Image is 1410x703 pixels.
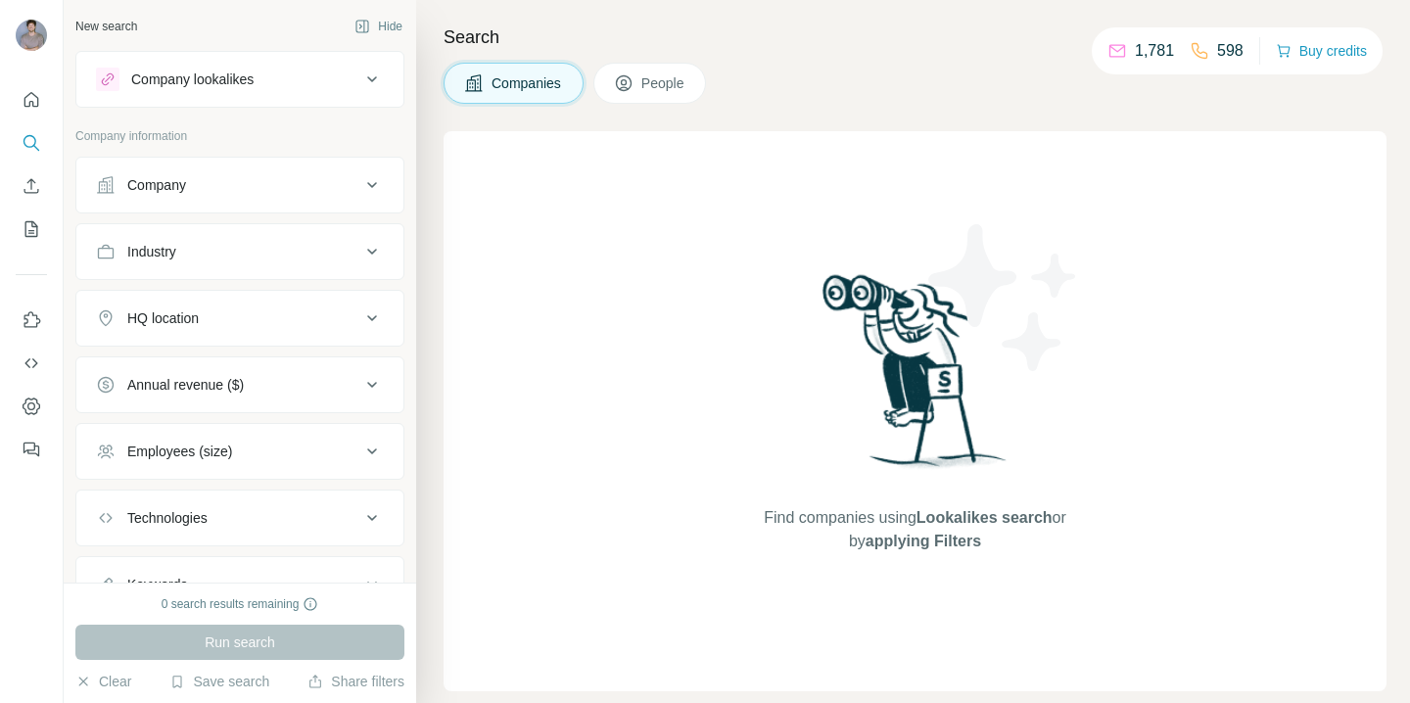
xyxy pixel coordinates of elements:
[641,73,686,93] span: People
[1276,37,1367,65] button: Buy credits
[916,509,1053,526] span: Lookalikes search
[169,672,269,691] button: Save search
[307,672,404,691] button: Share filters
[162,595,319,613] div: 0 search results remaining
[16,211,47,247] button: My lists
[76,361,403,408] button: Annual revenue ($)
[127,375,244,395] div: Annual revenue ($)
[131,70,254,89] div: Company lookalikes
[16,168,47,204] button: Enrich CSV
[492,73,563,93] span: Companies
[814,269,1017,488] img: Surfe Illustration - Woman searching with binoculars
[127,242,176,261] div: Industry
[127,508,208,528] div: Technologies
[127,308,199,328] div: HQ location
[127,575,187,594] div: Keywords
[16,346,47,381] button: Use Surfe API
[76,162,403,209] button: Company
[16,303,47,338] button: Use Surfe on LinkedIn
[75,18,137,35] div: New search
[75,127,404,145] p: Company information
[127,442,232,461] div: Employees (size)
[16,432,47,467] button: Feedback
[866,533,981,549] span: applying Filters
[76,428,403,475] button: Employees (size)
[444,23,1386,51] h4: Search
[16,82,47,117] button: Quick start
[16,20,47,51] img: Avatar
[341,12,416,41] button: Hide
[76,56,403,103] button: Company lookalikes
[127,175,186,195] div: Company
[1217,39,1244,63] p: 598
[16,125,47,161] button: Search
[75,672,131,691] button: Clear
[916,210,1092,386] img: Surfe Illustration - Stars
[1135,39,1174,63] p: 1,781
[758,506,1071,553] span: Find companies using or by
[76,228,403,275] button: Industry
[16,389,47,424] button: Dashboard
[76,561,403,608] button: Keywords
[76,295,403,342] button: HQ location
[76,494,403,541] button: Technologies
